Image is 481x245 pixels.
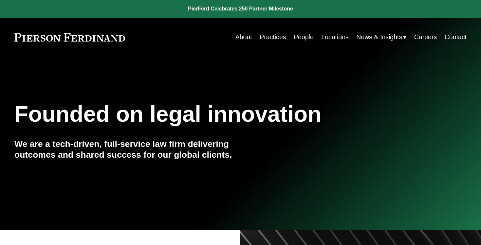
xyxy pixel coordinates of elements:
a: People [294,31,314,44]
a: Contact [445,31,467,44]
h1: Founded on legal innovation [14,101,391,127]
a: About [235,31,252,44]
span: News & Insights [356,31,402,43]
a: Careers [414,31,437,44]
a: folder dropdown [356,31,406,44]
h4: We are a tech-driven, full-service law firm delivering outcomes and shared success for our global... [14,139,240,161]
a: Locations [321,31,349,44]
a: Practices [260,31,286,44]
